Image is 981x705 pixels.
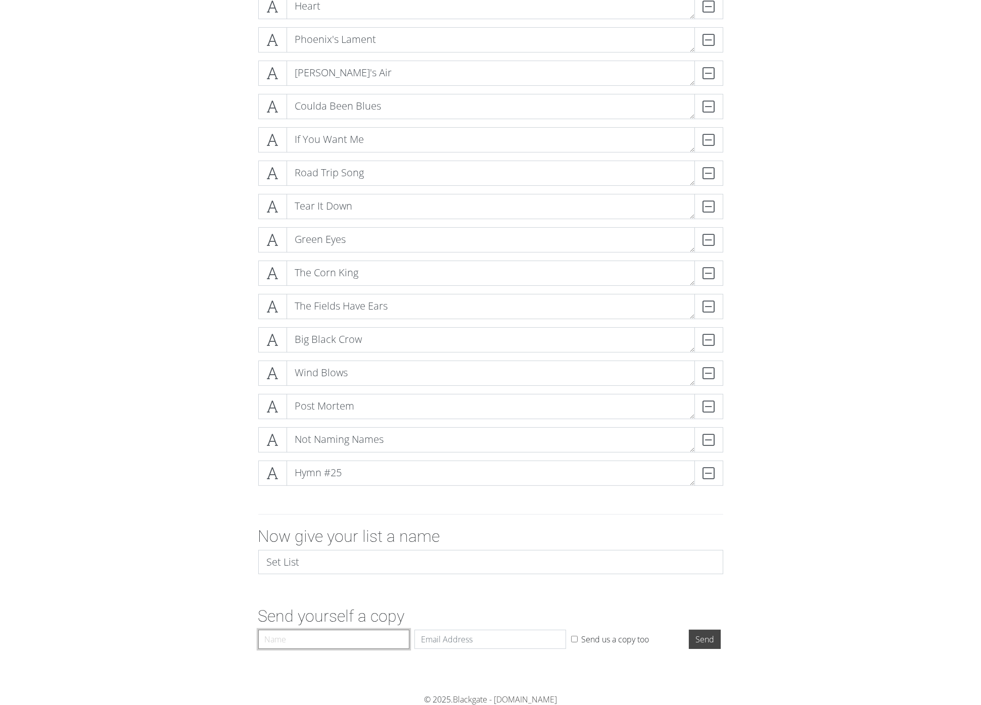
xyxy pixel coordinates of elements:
h2: Send yourself a copy [258,607,723,626]
input: Send [689,630,721,649]
input: Name [258,630,410,649]
a: Blackgate - [DOMAIN_NAME] [453,694,557,705]
input: Email Address [414,630,566,649]
h2: Now give your list a name [258,527,723,546]
label: Send us a copy too [581,633,649,645]
input: My amazing list... [258,550,723,574]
